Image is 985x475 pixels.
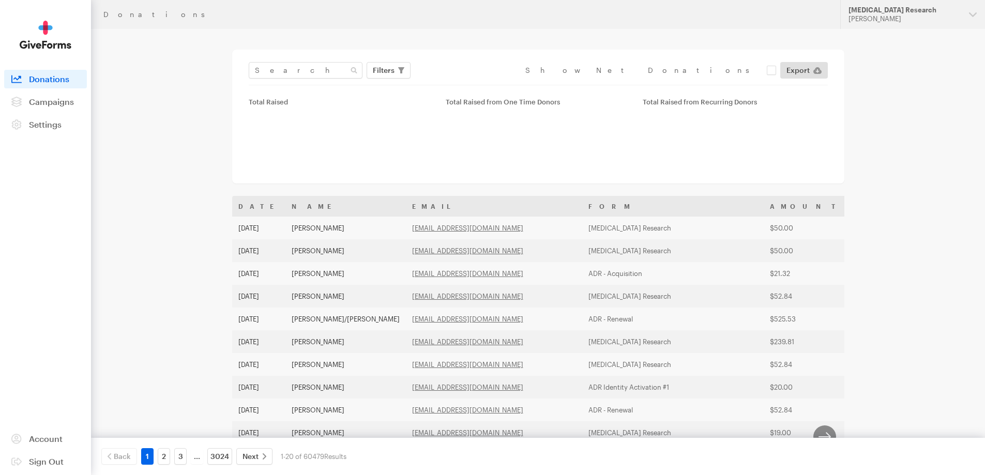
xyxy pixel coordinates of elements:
[582,353,764,376] td: [MEDICAL_DATA] Research
[412,292,523,300] a: [EMAIL_ADDRESS][DOMAIN_NAME]
[582,262,764,285] td: ADR - Acquisition
[285,262,406,285] td: [PERSON_NAME]
[412,383,523,391] a: [EMAIL_ADDRESS][DOMAIN_NAME]
[285,421,406,444] td: [PERSON_NAME]
[764,353,847,376] td: $52.84
[232,421,285,444] td: [DATE]
[281,448,346,465] div: 1-20 of 60479
[764,262,847,285] td: $21.32
[582,376,764,399] td: ADR Identity Activation #1
[285,353,406,376] td: [PERSON_NAME]
[232,353,285,376] td: [DATE]
[848,14,961,23] div: [PERSON_NAME]
[4,115,87,134] a: Settings
[764,330,847,353] td: $239.81
[764,285,847,308] td: $52.84
[764,239,847,262] td: $50.00
[285,217,406,239] td: [PERSON_NAME]
[764,196,847,217] th: Amount
[174,448,187,465] a: 3
[582,217,764,239] td: [MEDICAL_DATA] Research
[158,448,170,465] a: 2
[412,338,523,346] a: [EMAIL_ADDRESS][DOMAIN_NAME]
[20,21,71,49] img: GiveForms
[232,285,285,308] td: [DATE]
[582,239,764,262] td: [MEDICAL_DATA] Research
[4,93,87,111] a: Campaigns
[373,64,395,76] span: Filters
[786,64,810,76] span: Export
[249,62,362,79] input: Search Name & Email
[4,430,87,448] a: Account
[582,330,764,353] td: [MEDICAL_DATA] Research
[412,406,523,414] a: [EMAIL_ADDRESS][DOMAIN_NAME]
[412,224,523,232] a: [EMAIL_ADDRESS][DOMAIN_NAME]
[29,434,63,443] span: Account
[446,98,630,106] div: Total Raised from One Time Donors
[232,262,285,285] td: [DATE]
[29,74,69,84] span: Donations
[582,196,764,217] th: Form
[412,360,523,369] a: [EMAIL_ADDRESS][DOMAIN_NAME]
[764,421,847,444] td: $19.00
[324,452,346,461] span: Results
[412,247,523,255] a: [EMAIL_ADDRESS][DOMAIN_NAME]
[848,6,961,14] div: [MEDICAL_DATA] Research
[4,452,87,471] a: Sign Out
[582,399,764,421] td: ADR - Renewal
[285,308,406,330] td: [PERSON_NAME]/[PERSON_NAME]
[367,62,411,79] button: Filters
[232,217,285,239] td: [DATE]
[764,376,847,399] td: $20.00
[232,330,285,353] td: [DATE]
[764,308,847,330] td: $525.53
[764,217,847,239] td: $50.00
[29,456,64,466] span: Sign Out
[232,399,285,421] td: [DATE]
[285,399,406,421] td: [PERSON_NAME]
[643,98,827,106] div: Total Raised from Recurring Donors
[232,196,285,217] th: Date
[285,330,406,353] td: [PERSON_NAME]
[232,376,285,399] td: [DATE]
[582,421,764,444] td: [MEDICAL_DATA] Research
[780,62,828,79] a: Export
[236,448,272,465] a: Next
[582,308,764,330] td: ADR - Renewal
[4,70,87,88] a: Donations
[232,308,285,330] td: [DATE]
[29,97,74,106] span: Campaigns
[582,285,764,308] td: [MEDICAL_DATA] Research
[764,399,847,421] td: $52.84
[285,196,406,217] th: Name
[406,196,582,217] th: Email
[232,239,285,262] td: [DATE]
[412,315,523,323] a: [EMAIL_ADDRESS][DOMAIN_NAME]
[412,428,523,437] a: [EMAIL_ADDRESS][DOMAIN_NAME]
[285,285,406,308] td: [PERSON_NAME]
[285,376,406,399] td: [PERSON_NAME]
[29,119,62,129] span: Settings
[285,239,406,262] td: [PERSON_NAME]
[207,448,232,465] a: 3024
[243,450,259,463] span: Next
[249,98,433,106] div: Total Raised
[412,269,523,278] a: [EMAIL_ADDRESS][DOMAIN_NAME]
